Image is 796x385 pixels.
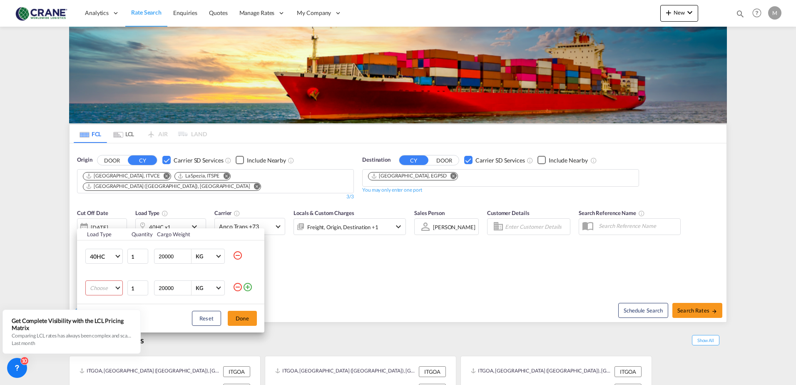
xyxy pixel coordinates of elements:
button: Done [228,311,257,326]
md-select: Choose: 40HC [85,249,123,264]
input: Qty [127,249,148,264]
md-select: Choose [85,280,123,295]
th: Load Type [77,228,127,240]
div: Cargo Weight [157,230,228,238]
md-icon: icon-plus-circle-outline [243,282,253,292]
button: Reset [192,311,221,326]
span: 40HC [90,252,114,261]
input: Qty [127,280,148,295]
input: Enter Weight [158,281,191,295]
input: Enter Weight [158,249,191,263]
md-icon: icon-minus-circle-outline [233,282,243,292]
md-icon: icon-minus-circle-outline [233,250,243,260]
div: KG [196,285,203,291]
th: Quantity [127,228,152,240]
div: KG [196,253,203,260]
